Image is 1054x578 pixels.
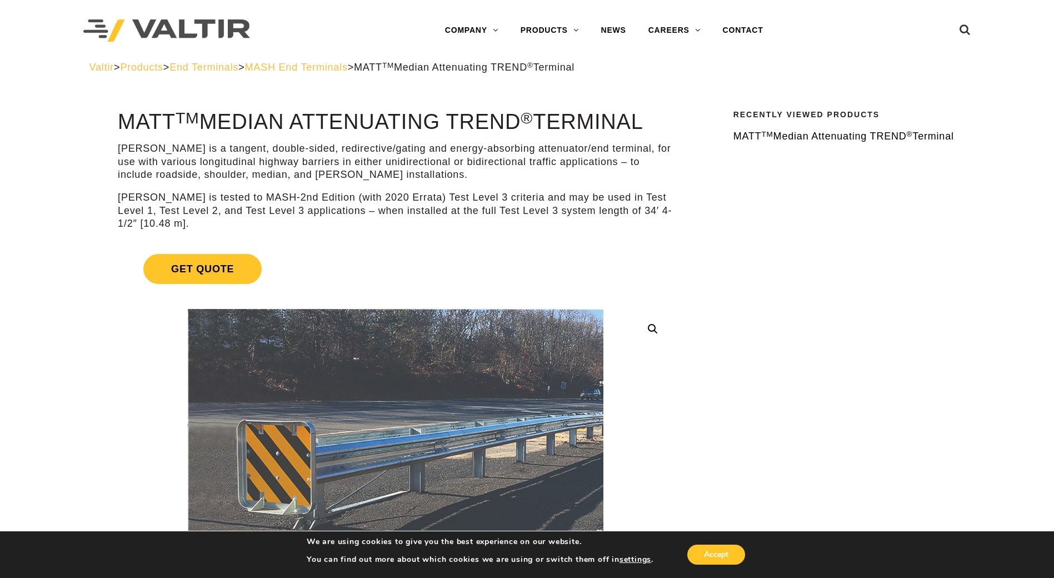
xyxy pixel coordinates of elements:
a: MATTTMMedian Attenuating TREND®Terminal [733,130,958,143]
sup: ® [521,109,533,127]
a: PRODUCTS [509,19,590,42]
p: You can find out more about which cookies we are using or switch them off in . [307,555,653,565]
sup: TM [176,109,199,127]
span: MATT Median Attenuating TREND Terminal [354,62,575,73]
img: Valtir [83,19,250,42]
a: Get Quote [118,241,673,297]
sup: ® [907,130,913,138]
a: Valtir [89,62,114,73]
p: We are using cookies to give you the best experience on our website. [307,537,653,547]
p: [PERSON_NAME] is tested to MASH-2nd Edition (with 2020 Errata) Test Level 3 criteria and may be u... [118,191,673,230]
button: Accept [687,545,745,565]
a: CAREERS [637,19,712,42]
sup: TM [382,61,394,69]
a: NEWS [590,19,637,42]
h2: Recently Viewed Products [733,111,958,119]
div: > > > > [89,61,965,74]
sup: TM [762,130,773,138]
h1: MATT Median Attenuating TREND Terminal [118,111,673,134]
span: MATT Median Attenuating TREND Terminal [733,131,954,142]
a: CONTACT [712,19,775,42]
button: settings [620,555,651,565]
span: Get Quote [143,254,262,284]
a: COMPANY [434,19,509,42]
a: MASH End Terminals [245,62,348,73]
sup: ® [527,61,533,69]
a: Products [120,62,163,73]
a: End Terminals [169,62,238,73]
p: [PERSON_NAME] is a tangent, double-sided, redirective/gating and energy-absorbing attenuator/end ... [118,142,673,181]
